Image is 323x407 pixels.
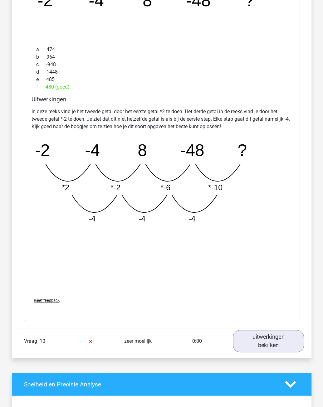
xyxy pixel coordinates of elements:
div: 480 (goed) [32,83,292,90]
span: a [36,46,46,53]
span: Geef feedback [34,298,60,303]
span: c [36,61,46,68]
span: Vraag [24,337,40,345]
span: d [36,68,46,75]
tspan: ? [237,141,247,159]
tspan: -48 [180,141,204,159]
div: 474 [32,46,292,53]
p: In deze reeks vind je het tweede getal door het eerste getal *2 te doen. Het derde getal in de re... [32,108,292,130]
span: 10 [40,338,45,344]
div: 1448 [32,68,292,75]
span: zeer moeilijk [124,338,152,344]
div: 964 [32,53,292,61]
tspan: -2 [35,141,50,159]
span: b [36,53,46,61]
tspan: -4 [85,141,100,159]
h4: Uitwerkingen [32,95,292,103]
div: -948 [32,61,292,68]
h4: Snelheid en Precisie Analyse [24,380,276,388]
tspan: -4 [188,214,195,223]
span: 0:00 [192,338,202,344]
div: 485 [32,75,292,83]
tspan: 8 [138,141,147,159]
span: f [36,83,46,90]
span: e [36,75,46,83]
tspan: -4 [88,214,95,223]
a: uitwerkingen bekijken [233,330,304,352]
tspan: -4 [138,214,145,223]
